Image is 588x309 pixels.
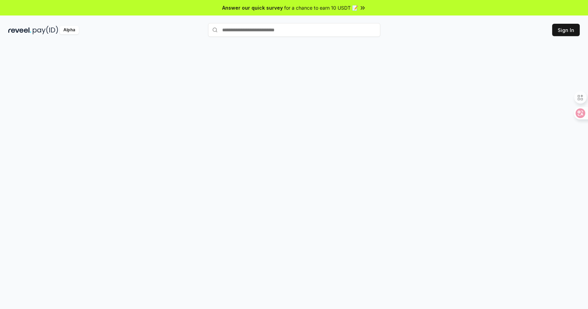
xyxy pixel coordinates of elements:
[222,4,283,11] span: Answer our quick survey
[8,26,31,34] img: reveel_dark
[60,26,79,34] div: Alpha
[284,4,358,11] span: for a chance to earn 10 USDT 📝
[552,24,580,36] button: Sign In
[33,26,58,34] img: pay_id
